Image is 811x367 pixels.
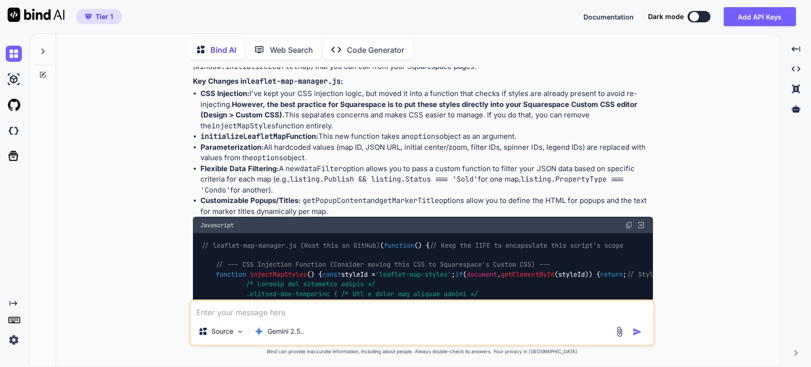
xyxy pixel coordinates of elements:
[201,241,380,250] span: // leaflet-map-manager.js (Host this on GitHub)
[303,196,367,205] code: getPopupContent
[200,89,249,98] strong: CSS Injection:
[501,270,554,279] span: getElementById
[347,44,404,56] p: Code Generator
[600,270,622,279] span: return
[300,164,343,174] code: dataFilter
[193,77,343,86] strong: Key Changes in :
[247,77,341,86] code: leaflet-map-manager.js
[632,327,642,337] img: icon
[200,164,279,173] strong: Flexible Data Filtering:
[410,132,439,141] code: options
[270,44,313,56] p: Web Search
[189,348,655,355] p: Bind can provide inaccurate information, including about people. Always double-check its answers....
[85,14,92,19] img: premium
[467,270,497,279] span: document
[253,153,283,163] code: options
[583,12,634,22] button: Documentation
[429,241,623,250] span: // Keep the IIFE to encapsulate this script's scope
[200,100,637,120] strong: However, the best practice for Squarespace is to put these styles directly into your Squarespace ...
[200,131,653,142] li: This new function takes an object as an argument.
[200,195,653,217] li: and options allow you to define the HTML for popups and the text for marker titles dynamically pe...
[200,132,318,141] strong: Function:
[6,97,22,113] img: githubLight
[200,143,264,152] strong: Parameterization:
[200,164,653,196] li: A new option allows you to pass a custom function to filter your JSON data based on specific crit...
[211,121,276,131] code: injectMapStyles
[6,332,22,348] img: settings
[648,12,684,21] span: Dark mode
[379,196,439,205] code: getMarkerTitle
[76,9,122,24] button: premiumTier 1
[384,241,414,250] span: function
[583,13,634,21] span: Documentation
[626,270,725,279] span: // Styles already injected
[6,46,22,62] img: chat
[254,327,264,336] img: Gemini 2.5 flash
[455,270,463,279] span: if
[216,261,550,269] span: // --- CSS Injection Function (Consider moving this CSS to Squarespace's Custom CSS) ---
[724,7,796,26] button: Add API Keys
[375,270,451,279] span: 'leaflet-map-styles'
[8,8,65,22] img: Bind AI
[210,44,236,56] p: Bind AI
[6,71,22,87] img: ai-studio
[290,174,478,184] code: listing.Publish && listing.Status === 'Sold'
[200,221,234,229] span: Javascript
[6,123,22,139] img: darkCloudIdeIcon
[211,327,233,336] p: Source
[200,142,653,164] li: All hardcoded values (map ID, JSON URL, initial center/zoom, filter IDs, spinner IDs, legend IDs)...
[200,196,301,205] strong: Customizable Popups/Titles:
[95,12,113,21] span: Tier 1
[236,328,244,336] img: Pick Models
[267,327,304,336] p: Gemini 2.5..
[216,270,246,279] span: function
[250,270,307,279] span: injectMapStyles
[200,132,286,141] code: initializeLeafletMap
[200,88,653,131] li: I've kept your CSS injection logic, but moved it into a function that checks if styles are alread...
[637,221,645,229] img: Open in Browser
[322,270,341,279] span: const
[200,174,623,195] code: listing.PropertyType === 'Condo'
[614,326,625,337] img: attachment
[625,221,633,229] img: copy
